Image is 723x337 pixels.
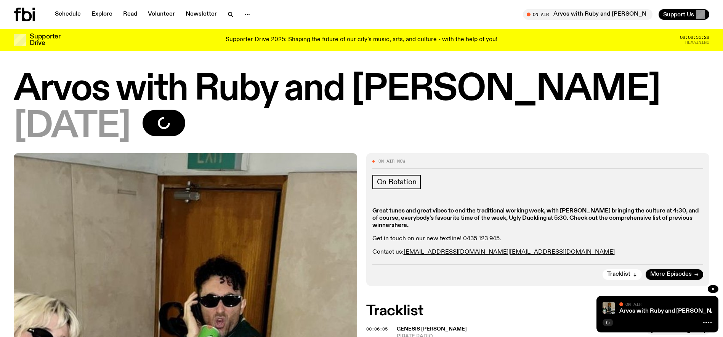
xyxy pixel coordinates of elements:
a: More Episodes [646,269,703,280]
a: Volunteer [143,9,180,20]
a: [EMAIL_ADDRESS][DOMAIN_NAME] [510,249,615,255]
span: 08:08:35:28 [680,35,709,40]
span: On Rotation [377,178,417,186]
span: On Air [625,302,641,307]
button: Support Us [659,9,709,20]
button: On AirArvos with Ruby and [PERSON_NAME] [523,9,652,20]
a: Newsletter [181,9,221,20]
h3: Supporter Drive [30,34,60,46]
p: Contact us: | [372,249,704,256]
span: Genesis [PERSON_NAME] [397,326,467,332]
span: Support Us [663,11,694,18]
img: Ruby wears a Collarbones t shirt and pretends to play the DJ decks, Al sings into a pringles can.... [603,302,615,314]
h2: Tracklist [366,304,710,318]
a: here [394,222,407,228]
span: More Episodes [650,272,692,277]
p: Get in touch on our new textline! 0435 123 945. [372,235,704,243]
strong: Great tunes and great vibes to end the traditional working week, with [PERSON_NAME] bringing the ... [372,208,699,228]
strong: . [407,222,409,228]
span: On Air Now [378,159,405,163]
button: Tracklist [603,269,642,280]
a: On Rotation [372,175,421,189]
a: Explore [87,9,117,20]
span: Remaining [685,40,709,45]
h1: Arvos with Ruby and [PERSON_NAME] [14,72,709,107]
span: 00:06:05 [366,326,388,332]
a: Schedule [50,9,85,20]
a: Read [119,9,142,20]
span: Tracklist [607,272,630,277]
a: [EMAIL_ADDRESS][DOMAIN_NAME] [404,249,508,255]
span: [DATE] [14,110,130,144]
p: Supporter Drive 2025: Shaping the future of our city’s music, arts, and culture - with the help o... [226,37,497,43]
